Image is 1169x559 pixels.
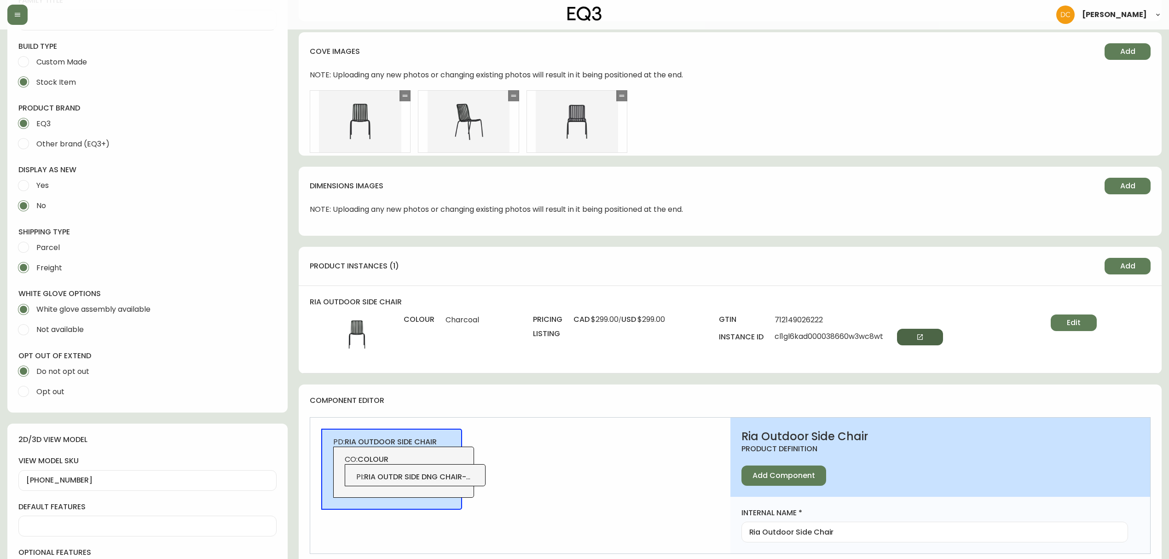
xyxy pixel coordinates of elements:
[36,139,110,149] span: Other brand (EQ3+)
[36,263,62,273] span: Freight
[18,41,277,52] h4: build type
[310,261,1097,271] h4: product instances (1)
[573,314,665,325] span: /
[18,103,277,113] h4: product brand
[345,437,437,447] span: ria outdoor side chair
[573,314,590,325] span: cad
[364,472,491,482] span: ria outdr side dng chair-chrcl
[741,508,1128,518] label: internal name
[446,316,479,324] span: Charcoal
[18,165,277,175] h4: display as new
[775,316,943,324] span: 712149026222
[621,314,636,325] span: usd
[533,329,562,339] h4: listing
[775,329,943,345] span: cl1gl6kad000038660w3wc8wt
[752,471,815,481] span: Add Component
[310,181,1097,191] h4: dimensions images
[404,314,434,325] h4: colour
[18,435,269,445] h4: 2d/3d view model
[18,351,277,361] h4: opt out of extend
[36,181,49,190] span: Yes
[36,304,150,314] span: White glove assembly available
[1067,318,1081,328] span: Edit
[36,243,60,252] span: Parcel
[310,47,1097,57] h4: cove images
[1105,178,1151,194] button: Add
[18,502,277,512] label: default features
[741,444,1140,454] h4: product definition
[741,429,1140,444] h2: Ria Outdoor Side Chair
[1120,261,1135,271] span: Add
[719,314,764,325] h4: gtin
[310,396,1143,406] h4: component editor
[1056,6,1075,24] img: 7eb451d6983258353faa3212700b340b
[18,456,277,466] label: view model sku
[567,6,602,21] img: logo
[36,119,51,128] span: EQ3
[18,289,277,299] h4: white glove options
[333,437,451,447] span: PD:
[358,454,388,465] span: colour
[1105,43,1151,60] button: Add
[1051,314,1097,331] button: Edit
[310,205,683,214] span: NOTE: Uploading any new photos or changing existing photos will result in it being positioned at ...
[36,387,64,396] span: Opt out
[741,466,826,486] button: Add Component
[36,325,84,334] span: Not available
[36,367,89,376] span: Do not opt out
[1120,47,1135,57] span: Add
[1120,181,1135,191] span: Add
[310,71,683,79] span: NOTE: Uploading any new photos or changing existing photos will result in it being positioned at ...
[637,314,665,325] span: $299.00
[1082,11,1147,18] span: [PERSON_NAME]
[591,314,619,325] span: $299.00
[337,314,377,355] img: 313b1b98-f4e5-4a73-91fb-a38dada46ba4.jpg
[18,227,277,237] h4: shipping type
[356,472,475,482] span: PI :
[345,454,463,465] span: CO:
[36,57,87,67] span: Custom Made
[1105,258,1151,274] button: Add
[36,77,76,87] span: Stock Item
[533,314,562,325] h4: pricing
[719,332,764,342] h4: instance id
[36,201,46,210] span: No
[18,547,277,558] label: optional features
[310,297,1151,307] h4: ria outdoor side chair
